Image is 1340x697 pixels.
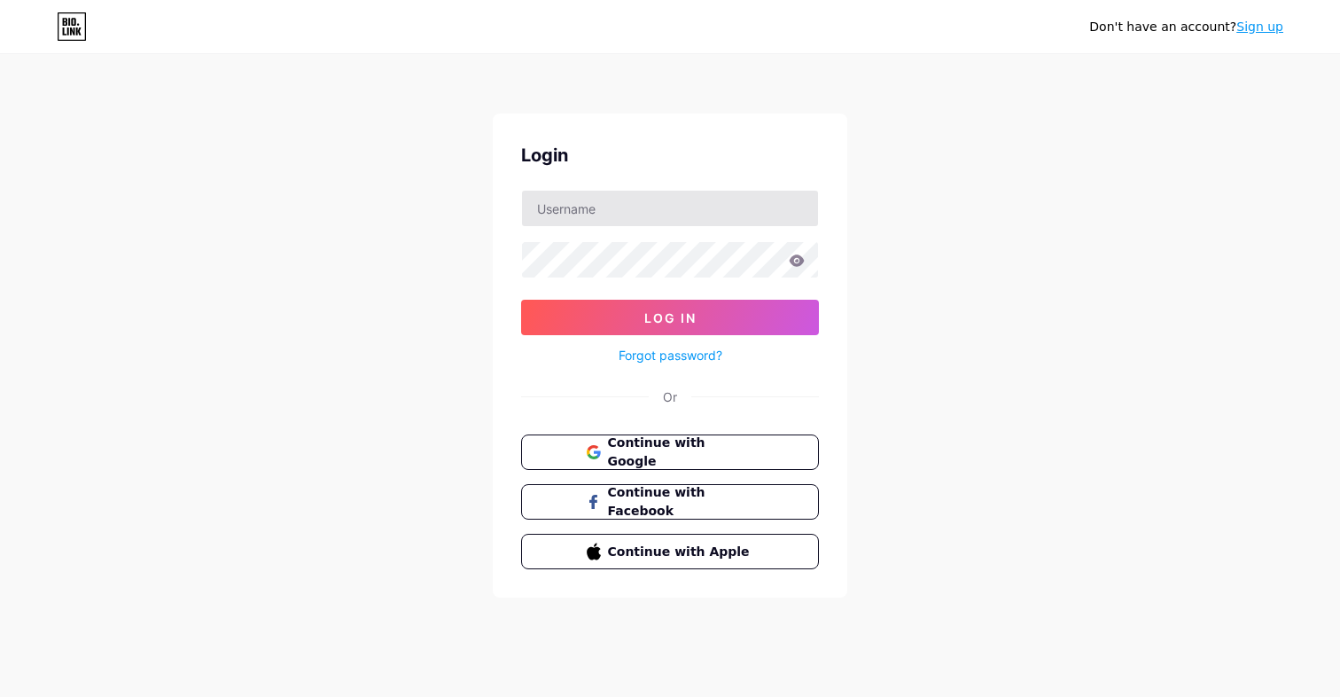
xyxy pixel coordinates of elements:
[1236,20,1283,34] a: Sign up
[644,310,697,325] span: Log In
[663,388,677,406] div: Or
[522,191,818,226] input: Username
[608,543,754,561] span: Continue with Apple
[521,300,819,335] button: Log In
[521,484,819,520] button: Continue with Facebook
[619,346,722,364] a: Forgot password?
[608,434,754,471] span: Continue with Google
[521,534,819,569] button: Continue with Apple
[608,483,754,521] span: Continue with Facebook
[521,435,819,470] button: Continue with Google
[1089,18,1283,36] div: Don't have an account?
[521,142,819,168] div: Login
